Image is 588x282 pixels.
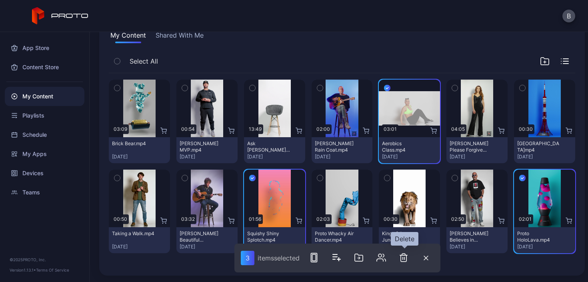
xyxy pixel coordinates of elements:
div: Albert Pujols MVP.mp4 [180,140,224,153]
button: King of the Jungle.mp4[DATE] [379,227,440,253]
div: [DATE] [247,154,302,160]
div: Howie Mandel Believes in Proto.mp4 [450,230,494,243]
button: [PERSON_NAME] Please Forgive Me.mp4[DATE] [446,137,508,163]
div: Brick Bear.mp4 [112,140,156,147]
button: Shared With Me [154,30,205,43]
button: Proto HoloLava.mp4[DATE] [514,227,575,253]
div: [DATE] [112,154,167,160]
div: Delete [391,232,418,246]
a: My Apps [5,144,84,164]
div: King of the Jungle.mp4 [382,230,426,243]
button: Brick Bear.mp4[DATE] [109,137,170,163]
div: Tokyo Tower.mp4 [517,140,561,153]
button: Ask [PERSON_NAME] Anything(1).mp4[DATE] [244,137,305,163]
button: [PERSON_NAME] Beautiful Disaster.mp4[DATE] [176,227,238,253]
a: Devices [5,164,84,183]
div: Ryan Pollie's Rain Coat.mp4 [315,140,359,153]
button: [PERSON_NAME] MVP.mp4[DATE] [176,137,238,163]
button: [GEOGRAPHIC_DATA]mp4[DATE] [514,137,575,163]
div: item s selected [258,254,300,262]
div: Billy Morrison's Beautiful Disaster.mp4 [180,230,224,243]
span: Version 1.13.1 • [10,268,36,272]
a: My Content [5,87,84,106]
a: Terms Of Service [36,268,69,272]
div: [DATE] [517,154,572,160]
div: Taking a Walk.mp4 [112,230,156,237]
a: Schedule [5,125,84,144]
button: Squishy Shiny Splotch.mp4[DATE] [244,227,305,253]
div: Proto HoloLava.mp4 [517,230,561,243]
div: [DATE] [517,244,572,250]
button: B [562,10,575,22]
button: My Content [109,30,148,43]
div: Squishy Shiny Splotch.mp4 [247,230,291,243]
div: [DATE] [315,154,370,160]
a: Teams [5,183,84,202]
div: [DATE] [450,154,504,160]
a: Playlists [5,106,84,125]
div: [DATE] [450,244,504,250]
div: [DATE] [382,154,437,160]
div: [DATE] [180,154,234,160]
div: [DATE] [180,244,234,250]
button: Taking a Walk.mp4[DATE] [109,227,170,253]
div: Proto Whacky Air Dancer.mp4 [315,230,359,243]
div: [DATE] [112,244,167,250]
div: © 2025 PROTO, Inc. [10,256,80,263]
div: Ask Tim Draper Anything(1).mp4 [247,140,291,153]
div: 3 [241,251,254,265]
div: Aerobics Class.mp4 [382,140,426,153]
a: Content Store [5,58,84,77]
button: [PERSON_NAME] Believes in Proto.mp4[DATE] [446,227,508,253]
span: Select All [130,56,158,66]
button: Proto Whacky Air Dancer.mp4[DATE] [312,227,373,253]
div: Adeline Mocke's Please Forgive Me.mp4 [450,140,494,153]
button: Aerobics Class.mp4[DATE] [379,137,440,163]
button: [PERSON_NAME] Rain Coat.mp4[DATE] [312,137,373,163]
a: App Store [5,38,84,58]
